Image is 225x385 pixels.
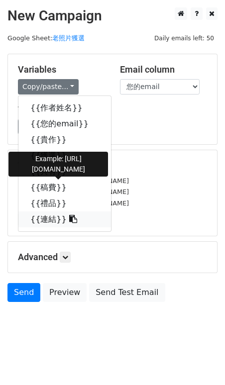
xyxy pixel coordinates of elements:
span: Daily emails left: 50 [151,33,218,44]
h2: New Campaign [7,7,218,24]
a: 老照片獲選 [52,34,85,42]
a: Send Test Email [89,283,165,302]
small: Google Sheet: [7,34,85,42]
a: Preview [43,283,87,302]
a: {{貴作}} [18,132,111,148]
a: Send [7,283,40,302]
small: [EMAIL_ADDRESS][DOMAIN_NAME] [18,188,129,195]
h5: 7 Recipients [18,160,207,171]
small: [EMAIL_ADDRESS][DOMAIN_NAME] [18,199,129,207]
h5: Email column [120,64,207,75]
small: [EMAIL_ADDRESS][DOMAIN_NAME] [18,177,129,185]
a: {{您的email}} [18,116,111,132]
a: {{連結}} [18,211,111,227]
div: 聊天小工具 [175,337,225,385]
h5: Advanced [18,252,207,263]
a: {{禮品}} [18,195,111,211]
iframe: Chat Widget [175,337,225,385]
a: {{稿費}} [18,180,111,195]
a: Copy/paste... [18,79,79,95]
h5: Variables [18,64,105,75]
a: Daily emails left: 50 [151,34,218,42]
a: {{作者姓名}} [18,100,111,116]
div: Example: [URL][DOMAIN_NAME] [8,152,108,177]
a: {{獲選}} [18,148,111,164]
